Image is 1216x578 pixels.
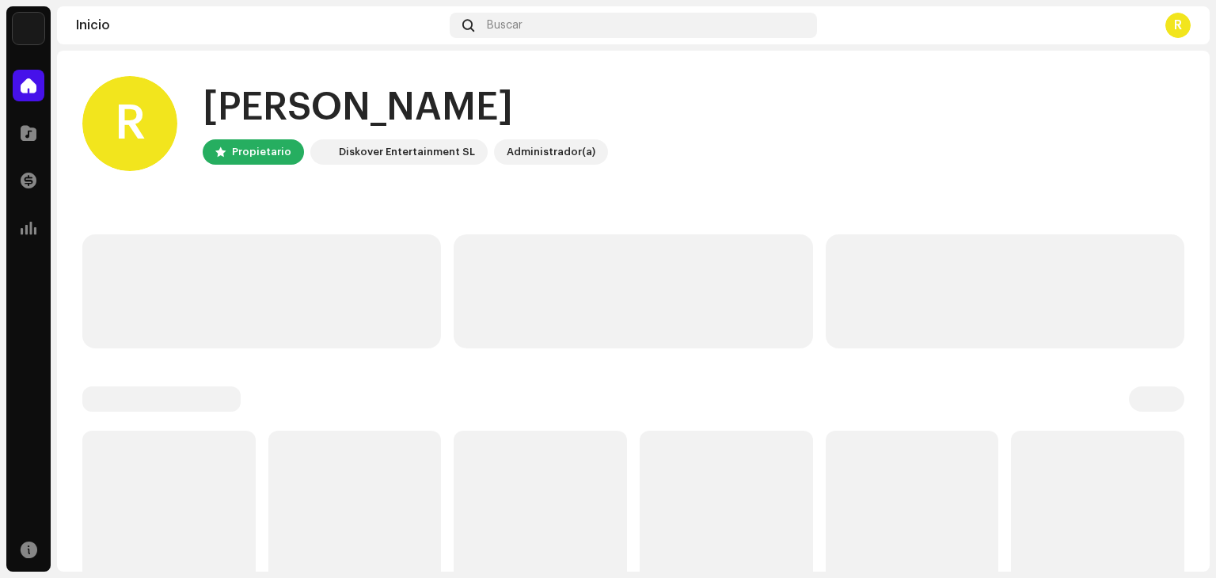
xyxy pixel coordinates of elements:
[339,143,475,162] div: Diskover Entertainment SL
[1165,13,1191,38] div: R
[313,143,332,162] img: 297a105e-aa6c-4183-9ff4-27133c00f2e2
[13,13,44,44] img: 297a105e-aa6c-4183-9ff4-27133c00f2e2
[76,19,443,32] div: Inicio
[82,76,177,171] div: R
[507,143,595,162] div: Administrador(a)
[203,82,608,133] div: [PERSON_NAME]
[232,143,291,162] div: Propietario
[487,19,522,32] span: Buscar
